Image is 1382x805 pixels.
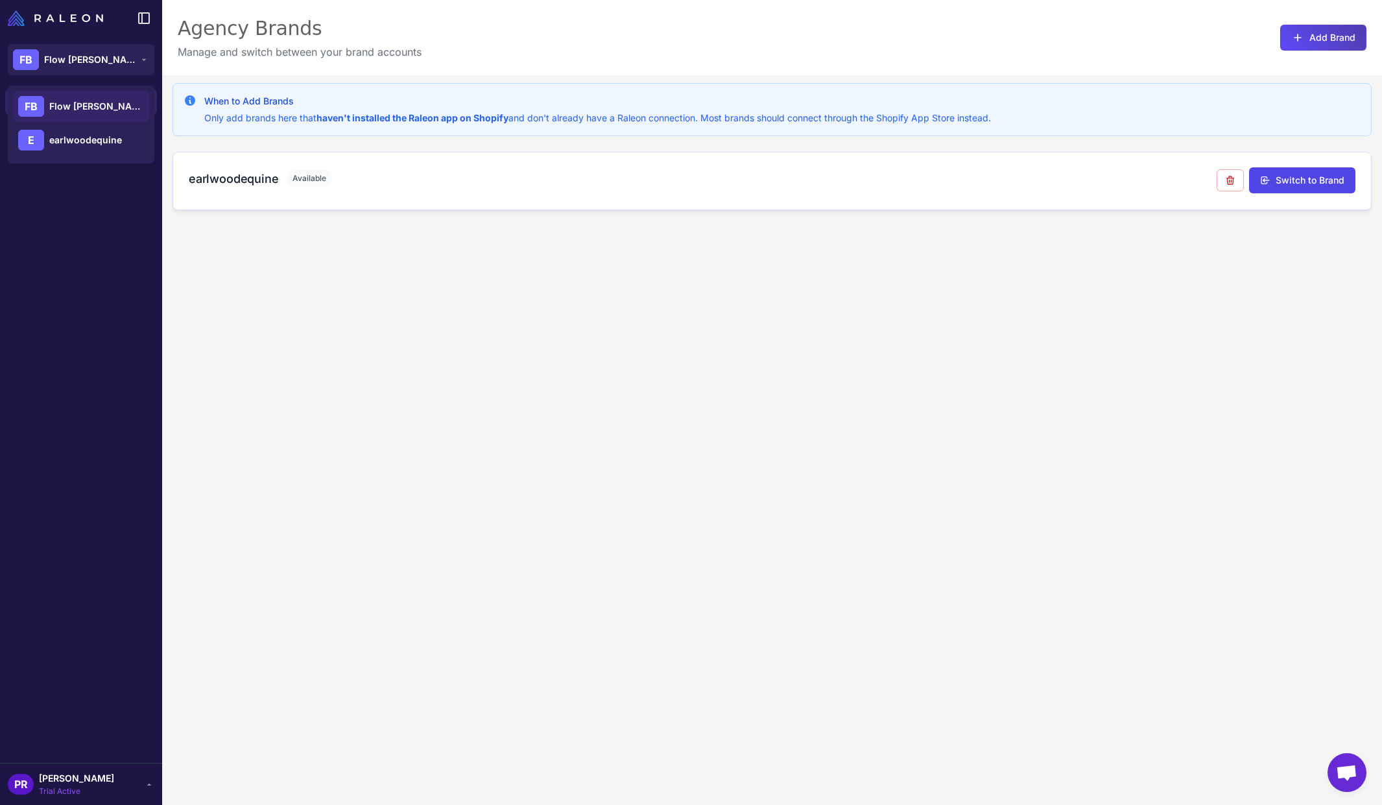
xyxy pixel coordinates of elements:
span: [PERSON_NAME] [39,771,114,786]
span: earlwoodequine [49,133,122,147]
div: Open chat [1328,753,1366,792]
span: Available [286,170,333,187]
a: Raleon Logo [8,10,108,26]
span: Flow [PERSON_NAME] [49,99,140,114]
p: Manage and switch between your brand accounts [178,44,422,60]
button: Switch to Brand [1249,167,1355,193]
h3: When to Add Brands [204,94,991,108]
h3: earlwoodequine [189,170,278,187]
img: Raleon Logo [8,10,103,26]
a: Manage Brands [5,88,157,115]
div: PR [8,774,34,795]
p: Only add brands here that and don't already have a Raleon connection. Most brands should connect ... [204,111,991,125]
div: Agency Brands [178,16,422,42]
span: Trial Active [39,786,114,797]
button: Remove from agency [1217,169,1244,191]
strong: haven't installed the Raleon app on Shopify [316,112,508,123]
div: FB [13,49,39,70]
div: FB [18,96,44,117]
span: Flow [PERSON_NAME] [44,53,135,67]
a: User Management [5,121,157,148]
button: FBFlow [PERSON_NAME] [8,44,154,75]
button: Add Brand [1280,25,1366,51]
div: E [18,130,44,150]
